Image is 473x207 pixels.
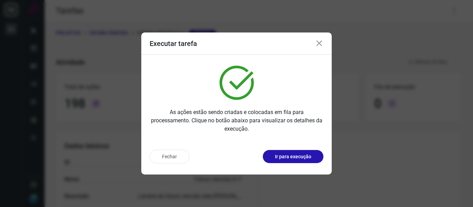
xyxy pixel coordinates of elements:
h3: Executar tarefa [150,39,197,48]
p: As ações estão sendo criadas e colocadas em fila para processamento. Clique no botão abaixo para ... [150,108,323,133]
button: Fechar [150,150,189,163]
p: Ir para execução [275,153,311,160]
img: verified.svg [220,66,254,100]
button: Ir para execução [263,150,323,163]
